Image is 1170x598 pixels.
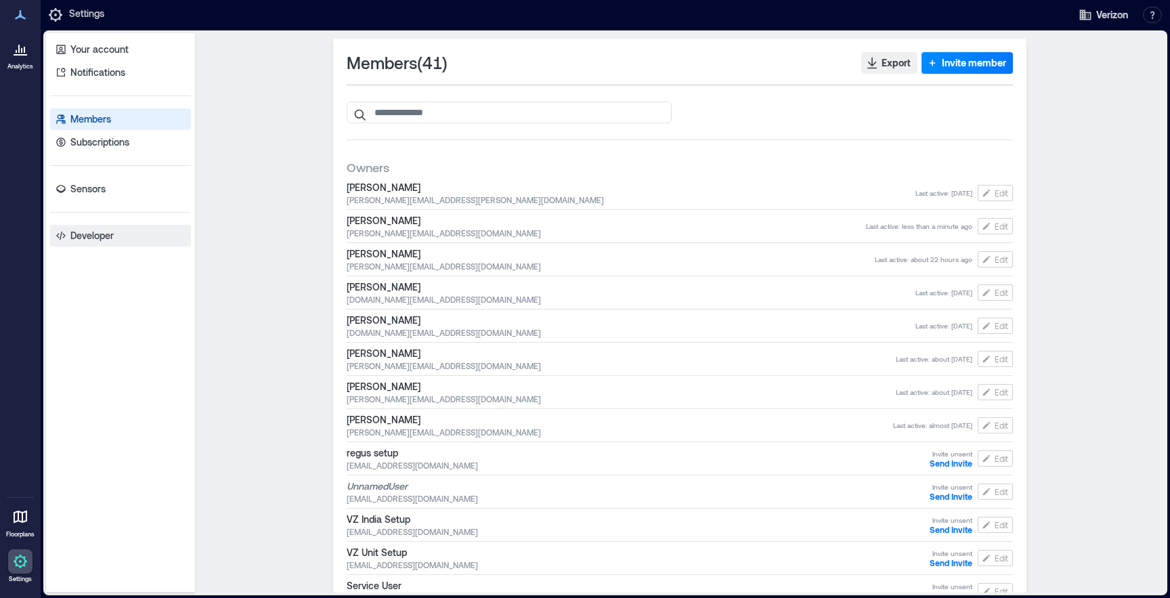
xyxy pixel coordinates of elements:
[347,579,930,593] span: Service User
[347,380,896,393] span: [PERSON_NAME]
[995,287,1008,298] span: Edit
[347,480,408,492] i: Unnamed User
[995,254,1008,265] span: Edit
[347,314,915,327] span: [PERSON_NAME]
[930,525,972,534] button: Send Invite
[347,360,896,371] span: [PERSON_NAME][EMAIL_ADDRESS][DOMAIN_NAME]
[866,221,972,231] span: Last active : less than a minute ago
[50,39,191,60] a: Your account
[978,318,1013,334] button: Edit
[347,446,930,460] span: regus setup
[978,550,1013,566] button: Edit
[995,519,1008,530] span: Edit
[7,62,33,70] p: Analytics
[50,62,191,83] a: Notifications
[896,354,972,364] span: Last active : about [DATE]
[932,582,972,591] span: Invite unsent
[978,185,1013,201] button: Edit
[932,549,972,558] span: Invite unsent
[995,486,1008,497] span: Edit
[2,500,39,542] a: Floorplans
[69,7,104,23] p: Settings
[915,188,972,198] span: Last active : [DATE]
[932,449,972,458] span: Invite unsent
[347,347,896,360] span: [PERSON_NAME]
[942,56,1006,70] span: Invite member
[995,188,1008,198] span: Edit
[978,517,1013,533] button: Edit
[347,261,875,272] span: [PERSON_NAME][EMAIL_ADDRESS][DOMAIN_NAME]
[932,515,972,525] span: Invite unsent
[347,294,915,305] span: [DOMAIN_NAME][EMAIL_ADDRESS][DOMAIN_NAME]
[347,247,875,261] span: [PERSON_NAME]
[50,178,191,200] a: Sensors
[70,112,111,126] p: Members
[347,228,866,238] span: [PERSON_NAME][EMAIL_ADDRESS][DOMAIN_NAME]
[70,182,106,196] p: Sensors
[995,320,1008,331] span: Edit
[978,417,1013,433] button: Edit
[915,288,972,297] span: Last active : [DATE]
[882,56,911,70] span: Export
[922,52,1013,74] button: Invite member
[4,545,37,587] a: Settings
[347,413,893,427] span: [PERSON_NAME]
[347,427,893,437] span: [PERSON_NAME][EMAIL_ADDRESS][DOMAIN_NAME]
[978,218,1013,234] button: Edit
[347,559,930,570] span: [EMAIL_ADDRESS][DOMAIN_NAME]
[995,453,1008,464] span: Edit
[978,251,1013,268] button: Edit
[932,482,972,492] span: Invite unsent
[347,493,930,504] span: [EMAIL_ADDRESS][DOMAIN_NAME]
[995,586,1008,597] span: Edit
[347,194,915,205] span: [PERSON_NAME][EMAIL_ADDRESS][PERSON_NAME][DOMAIN_NAME]
[347,460,930,471] span: [EMAIL_ADDRESS][DOMAIN_NAME]
[930,558,972,568] button: Send Invite
[915,321,972,330] span: Last active : [DATE]
[3,33,37,74] a: Analytics
[995,420,1008,431] span: Edit
[347,52,448,74] span: Members ( 41 )
[995,387,1008,398] span: Edit
[978,384,1013,400] button: Edit
[6,530,35,538] p: Floorplans
[861,52,917,74] button: Export
[995,221,1008,232] span: Edit
[9,575,32,583] p: Settings
[978,351,1013,367] button: Edit
[978,450,1013,467] button: Edit
[978,484,1013,500] button: Edit
[978,284,1013,301] button: Edit
[893,421,972,430] span: Last active : almost [DATE]
[1075,4,1132,26] button: Verizon
[70,229,114,242] p: Developer
[995,354,1008,364] span: Edit
[50,225,191,247] a: Developer
[70,135,129,149] p: Subscriptions
[347,513,930,526] span: VZ India Setup
[347,181,915,194] span: [PERSON_NAME]
[347,393,896,404] span: [PERSON_NAME][EMAIL_ADDRESS][DOMAIN_NAME]
[930,458,972,468] button: Send Invite
[347,327,915,338] span: [DOMAIN_NAME][EMAIL_ADDRESS][DOMAIN_NAME]
[1096,8,1128,22] span: Verizon
[347,526,930,537] span: [EMAIL_ADDRESS][DOMAIN_NAME]
[347,280,915,294] span: [PERSON_NAME]
[995,553,1008,563] span: Edit
[930,492,972,501] button: Send Invite
[347,546,930,559] span: VZ Unit Setup
[70,43,129,56] p: Your account
[70,66,125,79] p: Notifications
[875,255,972,264] span: Last active : about 22 hours ago
[347,214,866,228] span: [PERSON_NAME]
[347,159,389,175] span: Owners
[50,108,191,130] a: Members
[50,131,191,153] a: Subscriptions
[896,387,972,397] span: Last active : about [DATE]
